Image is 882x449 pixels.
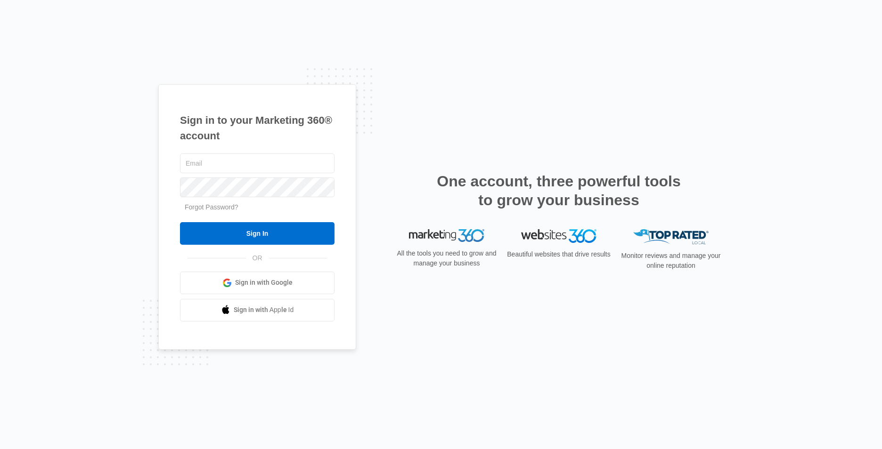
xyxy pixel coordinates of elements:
input: Email [180,153,335,173]
span: Sign in with Apple Id [234,305,294,315]
img: Marketing 360 [409,229,484,242]
span: Sign in with Google [235,278,293,288]
a: Forgot Password? [185,203,238,211]
a: Sign in with Google [180,272,335,294]
p: Beautiful websites that drive results [506,249,612,259]
h1: Sign in to your Marketing 360® account [180,112,335,144]
p: All the tools you need to grow and manage your business [394,249,499,268]
img: Top Rated Local [633,229,709,245]
a: Sign in with Apple Id [180,299,335,321]
img: Websites 360 [521,229,596,243]
span: OR [246,253,269,263]
input: Sign In [180,222,335,245]
h2: One account, three powerful tools to grow your business [434,172,684,209]
p: Monitor reviews and manage your online reputation [618,251,724,271]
